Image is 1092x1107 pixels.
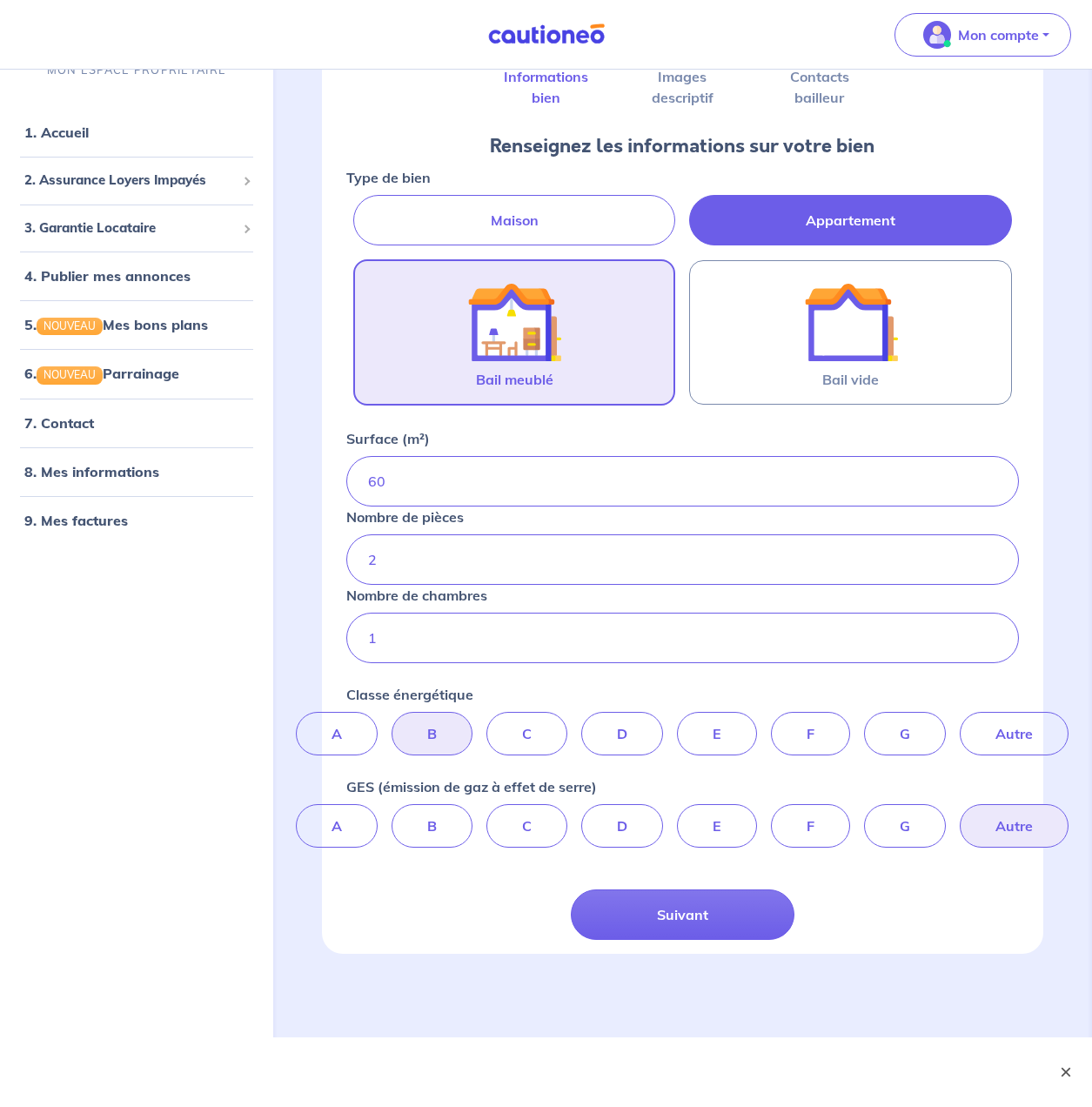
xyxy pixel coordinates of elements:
p: Nombre de chambres [346,585,487,606]
p: MON ESPACE PROPRIÉTAIRE [47,62,226,78]
input: Ex. : 35 m² [346,456,1019,507]
label: D [581,712,663,755]
span: Bail vide [822,369,879,390]
button: illu_account_valid_menu.svgMon compte [894,13,1071,57]
p: Type de bien [346,167,431,188]
a: 9. Mes factures [24,512,128,529]
input: Ex. : 1 chambre [346,613,1019,663]
a: 7. Contact [24,414,94,432]
p: Surface (m²) [346,428,430,449]
div: 7. Contact [7,406,266,440]
a: 4. Publier mes annonces [24,267,191,285]
a: 5.NOUVEAUMes bons plans [24,316,208,333]
label: Autre [960,712,1069,755]
label: Contacts bailleur [802,70,837,104]
label: G [864,804,946,848]
label: Autre [960,804,1069,848]
label: B [392,804,472,848]
label: Informations bien [528,70,563,104]
label: B [392,712,472,755]
label: Appartement [689,195,1012,245]
label: E [677,804,757,848]
div: Renseignez les informations sur votre bien [346,132,1019,160]
div: 2. Assurance Loyers Impayés [7,164,266,198]
img: illu_furnished_lease.svg [467,275,561,369]
label: A [296,804,378,848]
div: 8. Mes informations [7,454,266,489]
label: Images descriptif [665,70,700,104]
p: GES (émission de gaz à effet de serre) [346,776,597,797]
span: 3. Garantie Locataire [24,218,236,238]
button: × [1055,1062,1076,1083]
label: Maison [353,195,676,245]
p: Mon compte [958,24,1039,45]
label: C [486,804,567,848]
label: C [486,712,567,755]
a: 6.NOUVEAUParrainage [24,366,179,383]
span: 2. Assurance Loyers Impayés [24,171,236,191]
img: illu_account_valid_menu.svg [923,21,951,49]
p: Classe énergétique [346,684,473,705]
a: 8. Mes informations [24,463,159,480]
div: 3. Garantie Locataire [7,211,266,245]
div: 1. Accueil [7,115,266,150]
label: A [296,712,378,755]
label: G [864,712,946,755]
label: E [677,712,757,755]
div: 4. Publier mes annonces [7,258,266,293]
label: D [581,804,663,848]
input: Ex. : 3 pièces [346,534,1019,585]
button: Suivant [571,889,795,940]
a: 1. Accueil [24,124,89,141]
img: Cautioneo [481,23,612,45]
img: illu_empty_lease.svg [804,275,898,369]
label: F [771,804,850,848]
div: 6.NOUVEAUParrainage [7,357,266,392]
div: 9. Mes factures [7,503,266,538]
div: 5.NOUVEAUMes bons plans [7,307,266,342]
span: Bail meublé [476,369,553,390]
label: F [771,712,850,755]
p: Nombre de pièces [346,507,464,527]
